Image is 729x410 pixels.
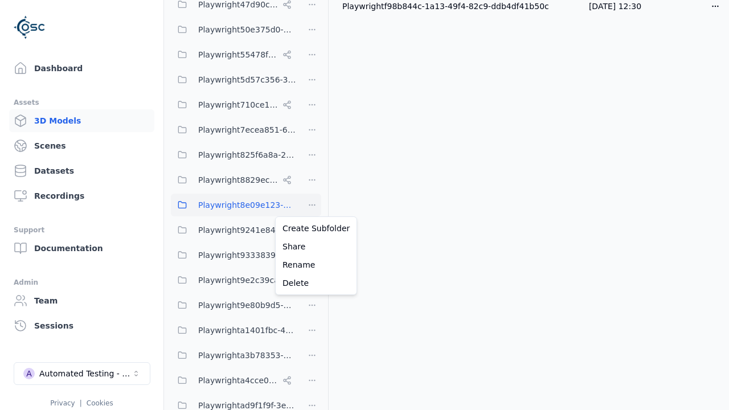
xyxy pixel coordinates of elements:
[278,256,354,274] a: Rename
[278,274,354,292] a: Delete
[278,237,354,256] a: Share
[278,219,354,237] a: Create Subfolder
